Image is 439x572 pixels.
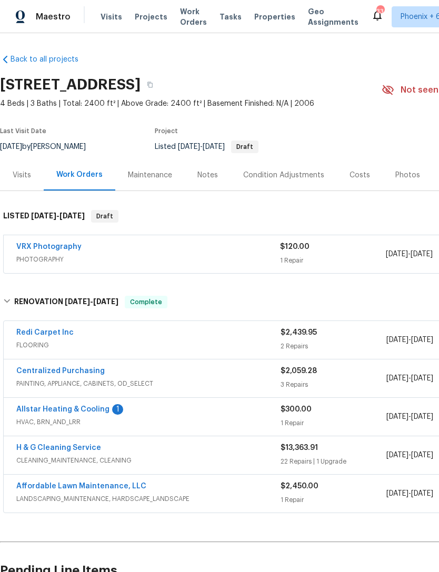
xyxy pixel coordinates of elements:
[376,6,384,17] div: 33
[281,367,317,375] span: $2,059.28
[16,417,281,427] span: HVAC, BRN_AND_LRR
[155,128,178,134] span: Project
[411,451,433,459] span: [DATE]
[16,444,101,451] a: H & G Cleaning Service
[16,340,281,350] span: FLOORING
[65,298,118,305] span: -
[386,250,408,258] span: [DATE]
[16,367,105,375] a: Centralized Purchasing
[308,6,358,27] span: Geo Assignments
[13,170,31,180] div: Visits
[14,296,118,308] h6: RENOVATION
[135,12,167,22] span: Projects
[16,483,146,490] a: Affordable Lawn Maintenance, LLC
[281,418,386,428] div: 1 Repair
[411,375,433,382] span: [DATE]
[386,450,433,460] span: -
[243,170,324,180] div: Condition Adjustments
[126,297,166,307] span: Complete
[65,298,90,305] span: [DATE]
[386,335,433,345] span: -
[101,12,122,22] span: Visits
[59,212,85,219] span: [DATE]
[141,75,159,94] button: Copy Address
[281,483,318,490] span: $2,450.00
[16,455,281,466] span: CLEANING_MAINTENANCE, CLEANING
[281,456,386,467] div: 22 Repairs | 1 Upgrade
[178,143,200,150] span: [DATE]
[155,143,258,150] span: Listed
[16,406,109,413] a: Allstar Heating & Cooling
[254,12,295,22] span: Properties
[411,413,433,420] span: [DATE]
[128,170,172,180] div: Maintenance
[386,488,433,499] span: -
[281,379,386,390] div: 3 Repairs
[386,336,408,344] span: [DATE]
[281,495,386,505] div: 1 Repair
[280,255,385,266] div: 1 Repair
[93,298,118,305] span: [DATE]
[395,170,420,180] div: Photos
[203,143,225,150] span: [DATE]
[178,143,225,150] span: -
[112,404,123,415] div: 1
[16,243,82,250] a: VRX Photography
[386,249,433,259] span: -
[386,375,408,382] span: [DATE]
[31,212,85,219] span: -
[386,413,408,420] span: [DATE]
[180,6,207,27] span: Work Orders
[281,341,386,352] div: 2 Repairs
[386,451,408,459] span: [DATE]
[16,378,281,389] span: PAINTING, APPLIANCE, CABINETS, OD_SELECT
[386,412,433,422] span: -
[281,444,318,451] span: $13,363.91
[281,406,312,413] span: $300.00
[16,254,280,265] span: PHOTOGRAPHY
[16,494,281,504] span: LANDSCAPING_MAINTENANCE, HARDSCAPE_LANDSCAPE
[280,243,310,250] span: $120.00
[281,329,317,336] span: $2,439.95
[56,169,103,180] div: Work Orders
[219,13,242,21] span: Tasks
[16,329,74,336] a: Redi Carpet Inc
[350,170,370,180] div: Costs
[411,490,433,497] span: [DATE]
[31,212,56,219] span: [DATE]
[386,490,408,497] span: [DATE]
[197,170,218,180] div: Notes
[36,12,71,22] span: Maestro
[411,250,433,258] span: [DATE]
[386,373,433,384] span: -
[411,336,433,344] span: [DATE]
[232,144,257,150] span: Draft
[92,211,117,222] span: Draft
[3,210,85,223] h6: LISTED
